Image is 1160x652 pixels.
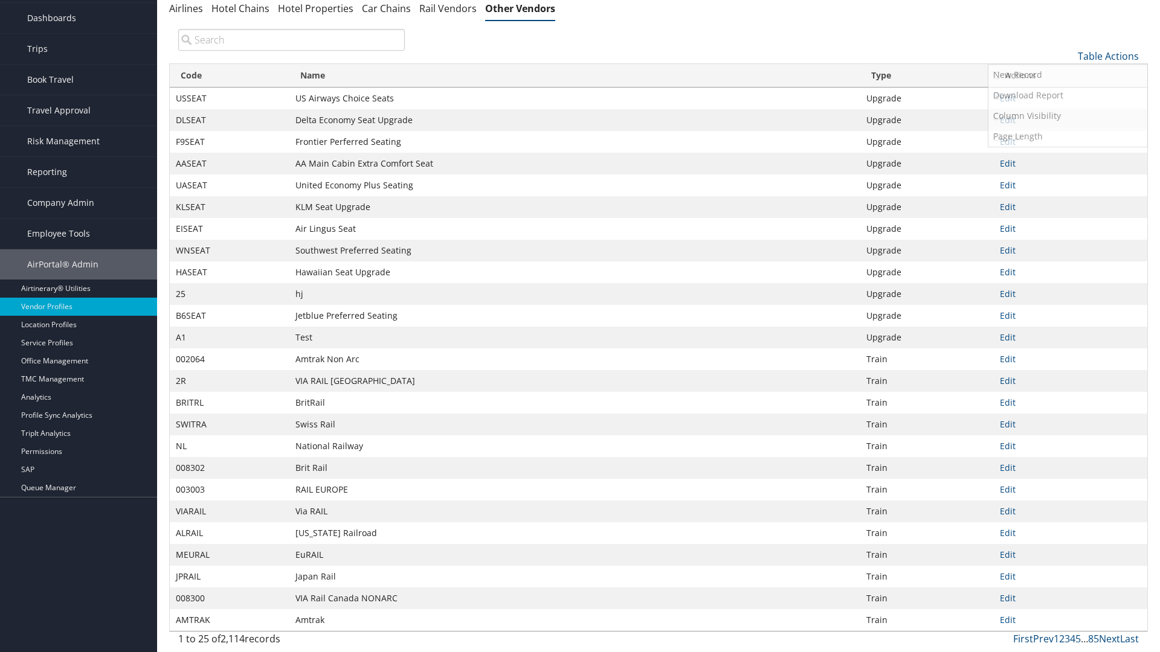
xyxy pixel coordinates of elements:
[988,66,1147,86] a: 10
[988,86,1147,107] a: 25
[27,157,67,187] span: Reporting
[988,65,1147,85] a: New Record
[988,127,1147,148] a: 100
[27,126,100,156] span: Risk Management
[27,3,76,33] span: Dashboards
[27,95,91,126] span: Travel Approval
[27,219,90,249] span: Employee Tools
[27,249,98,280] span: AirPortal® Admin
[988,107,1147,127] a: 50
[27,34,48,64] span: Trips
[27,188,94,218] span: Company Admin
[27,65,74,95] span: Book Travel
